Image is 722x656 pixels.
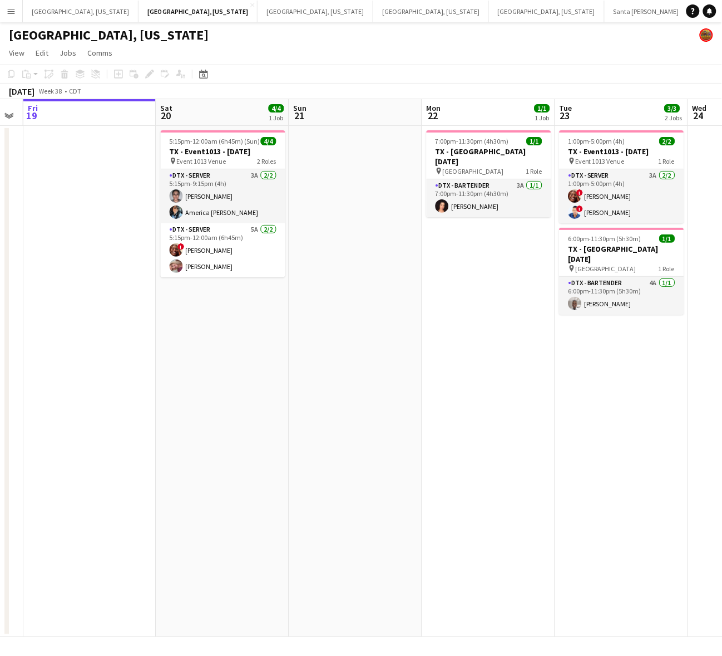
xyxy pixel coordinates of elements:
button: [GEOGRAPHIC_DATA], [US_STATE] [139,1,258,22]
button: Santa [PERSON_NAME] [605,1,689,22]
a: View [4,46,29,60]
div: [DATE] [9,86,34,97]
button: [GEOGRAPHIC_DATA], [US_STATE] [258,1,373,22]
h1: [GEOGRAPHIC_DATA], [US_STATE] [9,27,209,43]
span: Week 38 [37,87,65,95]
app-user-avatar: Rollin Hero [700,28,713,42]
span: Comms [87,48,112,58]
button: [GEOGRAPHIC_DATA], [US_STATE] [489,1,605,22]
span: Edit [36,48,48,58]
span: View [9,48,24,58]
a: Comms [83,46,117,60]
button: [GEOGRAPHIC_DATA], [US_STATE] [23,1,139,22]
button: [GEOGRAPHIC_DATA], [US_STATE] [373,1,489,22]
a: Jobs [55,46,81,60]
div: CDT [69,87,81,95]
span: Jobs [60,48,76,58]
a: Edit [31,46,53,60]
